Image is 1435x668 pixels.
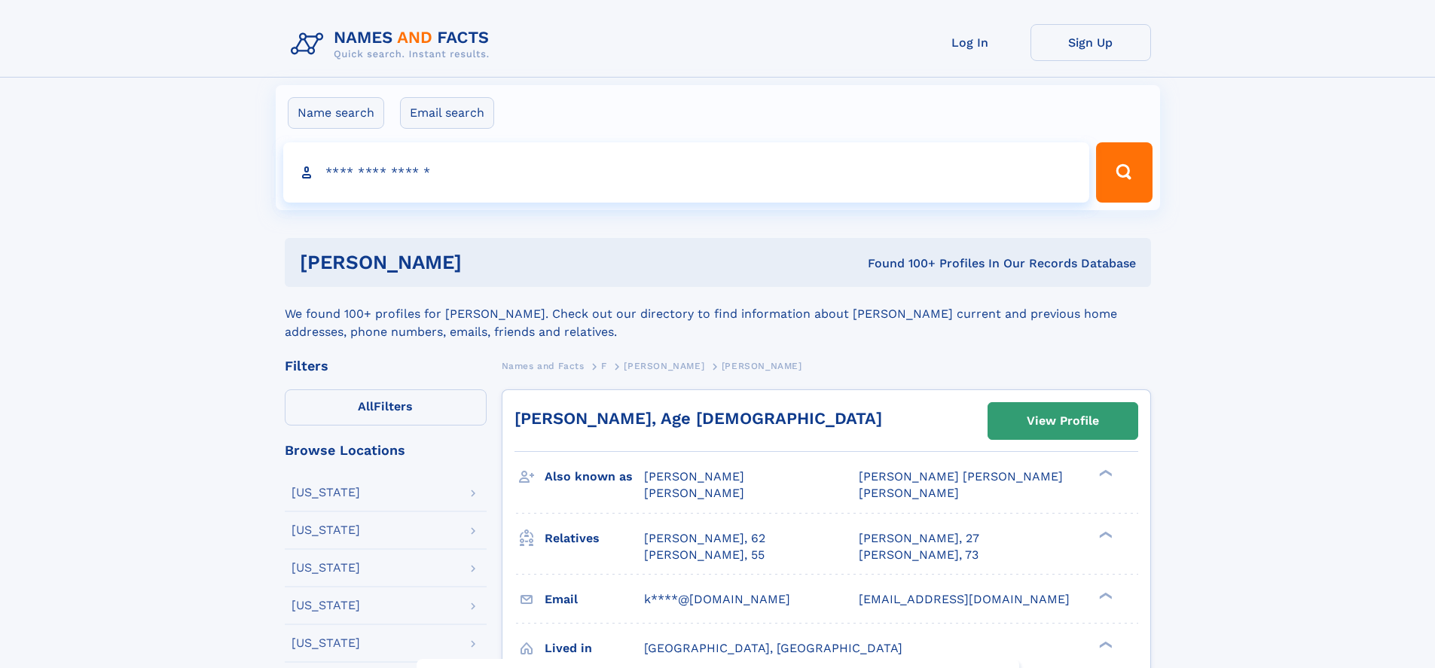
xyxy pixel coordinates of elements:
h1: [PERSON_NAME] [300,253,665,272]
a: F [601,356,607,375]
a: Log In [910,24,1030,61]
a: View Profile [988,403,1137,439]
span: [PERSON_NAME] [859,486,959,500]
a: [PERSON_NAME] [624,356,704,375]
span: [PERSON_NAME] [624,361,704,371]
input: search input [283,142,1090,203]
div: [US_STATE] [292,524,360,536]
span: All [358,399,374,413]
span: [PERSON_NAME] [644,486,744,500]
label: Filters [285,389,487,426]
div: We found 100+ profiles for [PERSON_NAME]. Check out our directory to find information about [PERS... [285,287,1151,341]
h3: Lived in [545,636,644,661]
span: [GEOGRAPHIC_DATA], [GEOGRAPHIC_DATA] [644,641,902,655]
a: [PERSON_NAME], 73 [859,547,979,563]
button: Search Button [1096,142,1152,203]
div: [US_STATE] [292,637,360,649]
label: Name search [288,97,384,129]
div: [US_STATE] [292,599,360,612]
div: ❯ [1095,468,1113,478]
label: Email search [400,97,494,129]
span: [PERSON_NAME] [644,469,744,483]
div: View Profile [1027,404,1099,438]
h3: Also known as [545,464,644,490]
div: Filters [285,359,487,373]
div: ❯ [1095,529,1113,539]
div: Browse Locations [285,444,487,457]
div: Found 100+ Profiles In Our Records Database [664,255,1136,272]
div: ❯ [1095,590,1113,600]
a: [PERSON_NAME], 27 [859,530,979,547]
span: [PERSON_NAME] [PERSON_NAME] [859,469,1063,483]
span: [PERSON_NAME] [722,361,802,371]
h3: Email [545,587,644,612]
span: F [601,361,607,371]
a: [PERSON_NAME], Age [DEMOGRAPHIC_DATA] [514,409,882,428]
div: [US_STATE] [292,487,360,499]
span: [EMAIL_ADDRESS][DOMAIN_NAME] [859,592,1070,606]
div: ❯ [1095,639,1113,649]
img: Logo Names and Facts [285,24,502,65]
h3: Relatives [545,526,644,551]
a: Sign Up [1030,24,1151,61]
a: Names and Facts [502,356,585,375]
div: [US_STATE] [292,562,360,574]
a: [PERSON_NAME], 62 [644,530,765,547]
a: [PERSON_NAME], 55 [644,547,765,563]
